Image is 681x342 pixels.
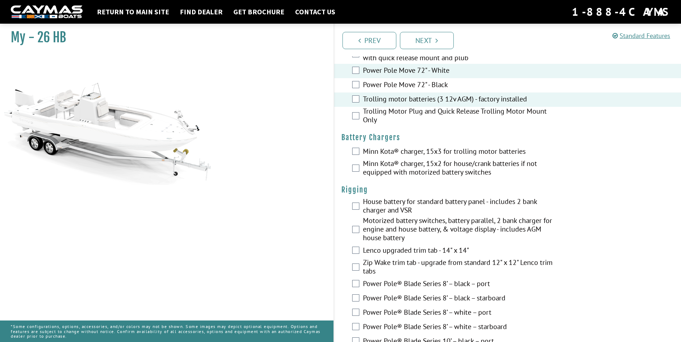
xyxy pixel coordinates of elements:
img: white-logo-c9c8dbefe5ff5ceceb0f0178aa75bf4bb51f6bca0971e226c86eb53dfe498488.png [11,5,83,19]
a: Get Brochure [230,7,288,16]
a: Next [400,32,454,49]
h4: Rigging [341,185,674,194]
label: Zip Wake trim tab - upgrade from standard 12" x 12" Lenco trim tabs [363,258,554,277]
label: House battery for standard battery panel - includes 2 bank charger and VSR [363,197,554,216]
h1: My - 26 HB [11,29,316,46]
label: Motorized battery switches, battery parallel, 2 bank charger for engine and house battery, & volt... [363,216,554,244]
a: Return to main site [93,7,173,16]
label: Power Pole® Blade Series 8’ – white – port [363,308,554,318]
label: Minn Kota® charger, 15x3 for trolling motor batteries [363,147,554,157]
label: Power Pole® Blade Series 8’ – black – port [363,279,554,290]
p: *Some configurations, options, accessories, and/or colors may not be shown. Some images may depic... [11,320,323,342]
label: Power Pole Move 72" - Black [363,80,554,91]
a: Find Dealer [176,7,226,16]
label: Trolling Motor Plug and Quick Release Trolling Motor Mount Only [363,107,554,126]
label: Power Pole® Blade Series 8’ – black – starboard [363,294,554,304]
a: Standard Features [612,32,670,40]
label: Power Pole Move 72" - White [363,66,554,76]
label: Power Pole® Blade Series 8’ – white – starboard [363,322,554,333]
a: Prev [342,32,396,49]
div: 1-888-4CAYMAS [572,4,670,20]
label: Minn Kota® charger, 15x2 for house/crank batteries if not equipped with motorized battery switches [363,159,554,178]
h4: Battery Chargers [341,133,674,142]
label: Trolling motor batteries (3 12v AGM) - factory installed [363,95,554,105]
a: Contact Us [291,7,339,16]
label: Lenco upgraded trim tab - 14" x 14" [363,246,554,256]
